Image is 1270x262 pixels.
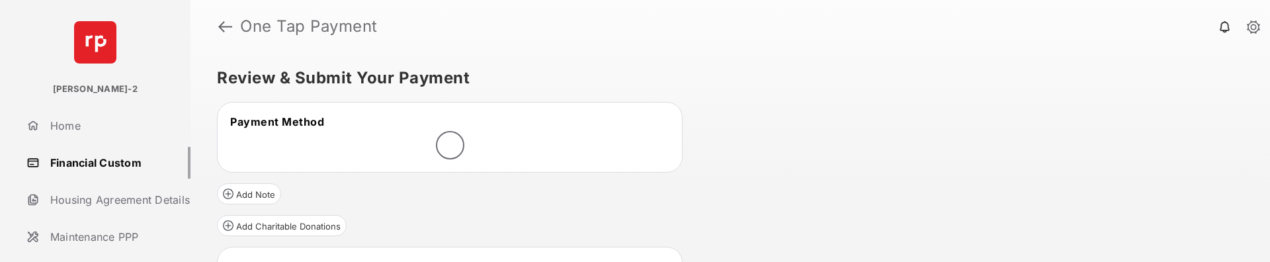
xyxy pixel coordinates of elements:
p: [PERSON_NAME]-2 [53,83,138,96]
strong: One Tap Payment [240,19,378,34]
span: Payment Method [230,115,324,128]
button: Add Note [217,183,281,204]
a: Financial Custom [21,147,190,179]
a: Maintenance PPP [21,221,190,253]
button: Add Charitable Donations [217,215,347,236]
img: svg+xml;base64,PHN2ZyB4bWxucz0iaHR0cDovL3d3dy53My5vcmcvMjAwMC9zdmciIHdpZHRoPSI2NCIgaGVpZ2h0PSI2NC... [74,21,116,64]
a: Housing Agreement Details [21,184,190,216]
a: Home [21,110,190,142]
h5: Review & Submit Your Payment [217,70,1233,86]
